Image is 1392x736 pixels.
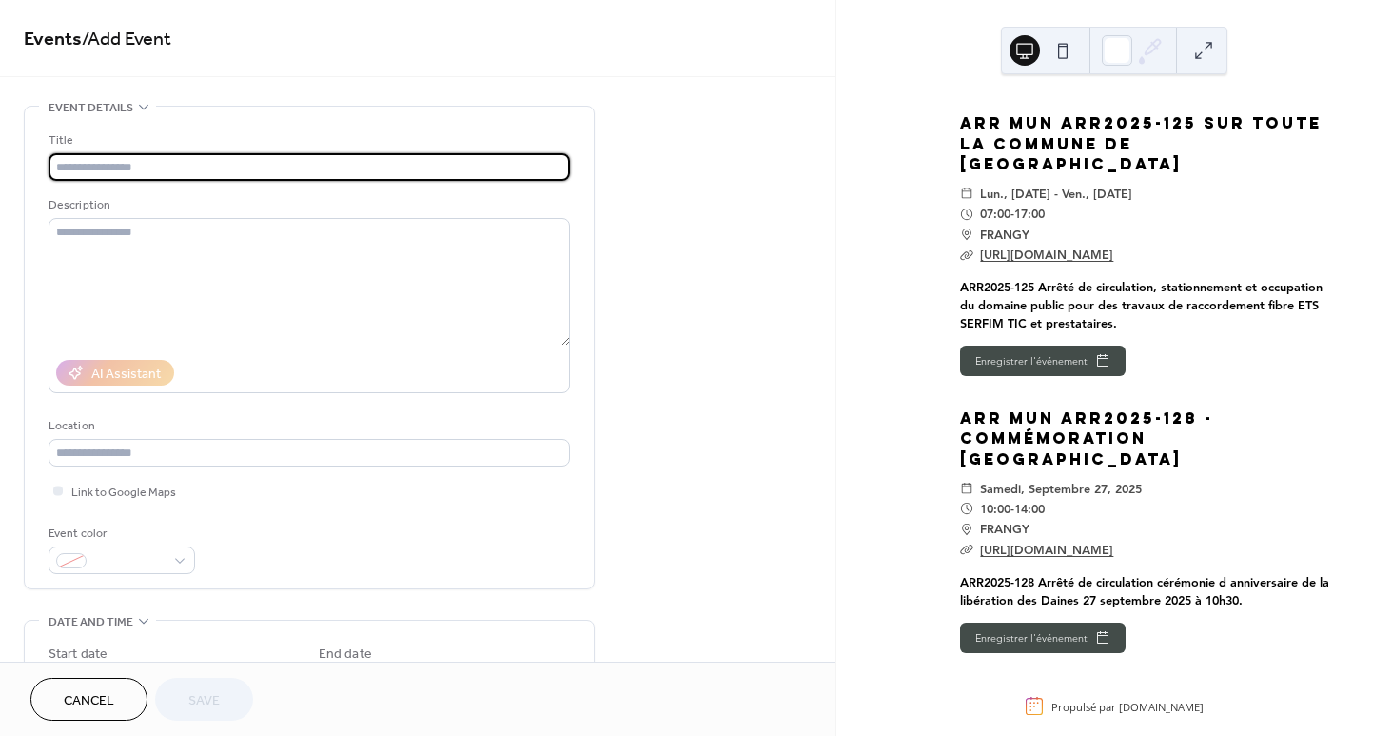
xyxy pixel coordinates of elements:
div: Propulsé par [1051,699,1204,713]
button: Enregistrer l'événement [960,346,1126,376]
span: lun., [DATE] - ven., [DATE] [980,184,1132,204]
div: ARR2025-128 Arrêté de circulation cérémonie d anniversaire de la libération des Daines 27 se... [960,573,1330,609]
div: ​ [960,499,973,519]
div: End date [319,645,372,665]
div: ​ [960,225,973,245]
a: ARR MUN ARR2025-128 - Commémoration [GEOGRAPHIC_DATA] [960,408,1213,468]
span: Event details [49,98,133,118]
span: FRANGY [980,225,1029,245]
span: 10:00 [980,499,1010,519]
div: sept. [906,150,932,161]
div: ARR2025-125 Arrêté de circulation, stationnement et occupation du domaine public pour des trava... [960,278,1330,332]
span: Link to Google Maps [71,483,176,503]
span: samedi, septembre 27, 2025 [980,479,1142,499]
span: / Add Event [82,21,171,58]
a: Events [24,21,82,58]
span: 17:00 [1014,204,1045,224]
a: [DOMAIN_NAME] [1119,699,1204,713]
div: 27 [907,421,931,443]
span: - [1010,204,1014,224]
button: Cancel [30,678,147,721]
div: 8 [913,126,926,148]
span: Date and time [49,612,133,632]
a: [URL][DOMAIN_NAME] [980,247,1113,262]
span: 07:00 [980,204,1010,224]
div: Title [49,130,566,150]
span: - [1010,499,1014,519]
div: Start date [49,645,108,665]
div: sept. [906,446,932,456]
span: 14:00 [1014,499,1045,519]
a: ARR MUN ARR2025-125 SUR TOUTE LA COMMUNE DE [GEOGRAPHIC_DATA] [960,113,1322,173]
div: Description [49,195,566,215]
div: ​ [960,479,973,499]
div: ​ [960,204,973,224]
div: ​ [960,245,973,265]
span: FRANGY [980,519,1029,539]
div: ​ [960,519,973,539]
span: Cancel [64,691,114,711]
div: Location [49,416,566,436]
button: Enregistrer l'événement [960,623,1126,653]
div: ​ [960,540,973,560]
div: ​ [960,184,973,204]
a: [URL][DOMAIN_NAME] [980,542,1113,557]
div: Event color [49,524,191,544]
